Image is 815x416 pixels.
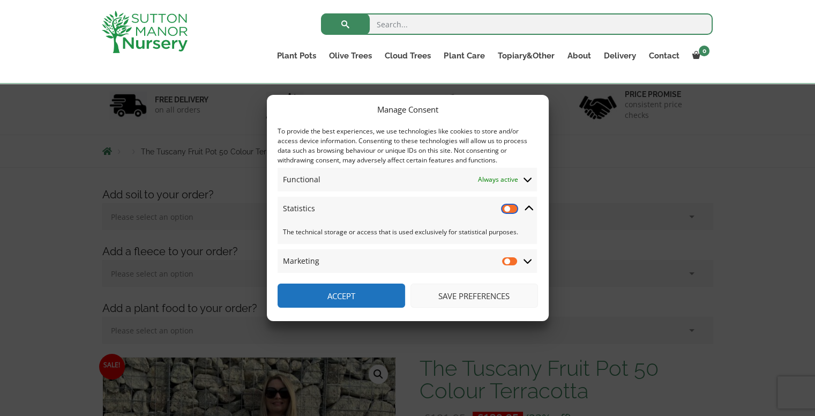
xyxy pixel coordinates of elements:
[278,197,537,220] summary: Statistics
[597,48,642,63] a: Delivery
[437,48,491,63] a: Plant Care
[283,202,315,215] span: Statistics
[323,48,378,63] a: Olive Trees
[478,173,518,186] span: Always active
[377,103,438,116] div: Manage Consent
[283,173,320,186] span: Functional
[278,168,537,191] summary: Functional Always active
[102,11,188,53] img: logo
[378,48,437,63] a: Cloud Trees
[410,284,538,308] button: Save preferences
[283,226,532,239] span: The technical storage or access that is used exclusively for statistical purposes.
[278,249,537,273] summary: Marketing
[685,48,713,63] a: 0
[491,48,560,63] a: Topiary&Other
[699,46,709,56] span: 0
[283,255,319,268] span: Marketing
[278,284,405,308] button: Accept
[278,127,537,165] div: To provide the best experiences, we use technologies like cookies to store and/or access device i...
[560,48,597,63] a: About
[321,13,713,35] input: Search...
[642,48,685,63] a: Contact
[271,48,323,63] a: Plant Pots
